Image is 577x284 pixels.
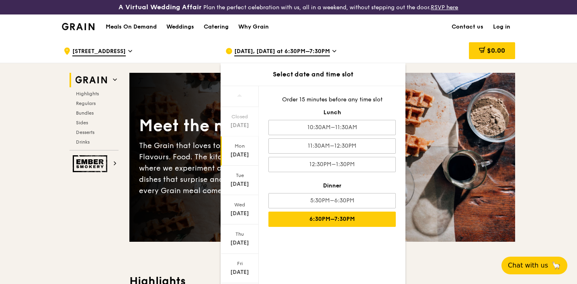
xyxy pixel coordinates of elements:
span: [STREET_ADDRESS] [72,47,126,56]
div: Closed [222,113,258,120]
div: Mon [222,143,258,149]
div: Dinner [268,182,396,190]
div: 6:30PM–7:30PM [268,212,396,227]
span: [DATE], [DATE] at 6:30PM–7:30PM [234,47,330,56]
span: $0.00 [487,47,505,54]
div: Tue [222,172,258,179]
span: Bundles [76,110,94,116]
a: Why Grain [233,15,274,39]
span: Desserts [76,130,94,135]
a: Weddings [162,15,199,39]
img: Grain web logo [73,73,110,87]
div: 5:30PM–6:30PM [268,193,396,208]
div: [DATE] [222,121,258,130]
div: Thu [222,231,258,237]
div: [DATE] [222,180,258,188]
div: 12:30PM–1:30PM [268,157,396,172]
div: Plan the perfect celebration with us, all in a weekend, without stepping out the door. [96,3,481,11]
div: Why Grain [238,15,269,39]
div: Order 15 minutes before any time slot [268,96,396,104]
div: Weddings [166,15,194,39]
span: Sides [76,120,88,126]
div: 10:30AM–11:30AM [268,120,396,135]
img: Ember Smokery web logo [73,155,110,172]
span: Drinks [76,139,90,145]
h3: A Virtual Wedding Affair [119,3,202,11]
div: The Grain that loves to play. With ingredients. Flavours. Food. The kitchen is our happy place, w... [139,140,322,196]
div: Select date and time slot [221,70,405,79]
span: Regulars [76,101,96,106]
div: 11:30AM–12:30PM [268,138,396,154]
div: [DATE] [222,151,258,159]
a: GrainGrain [62,14,94,38]
div: Catering [204,15,229,39]
div: [DATE] [222,210,258,218]
img: Grain [62,23,94,30]
a: Contact us [447,15,488,39]
button: Chat with us🦙 [501,257,567,274]
a: RSVP here [431,4,458,11]
span: Highlights [76,91,99,97]
span: 🦙 [551,261,561,270]
div: Wed [222,202,258,208]
h1: Meals On Demand [106,23,157,31]
div: Fri [222,260,258,267]
a: Log in [488,15,515,39]
span: Chat with us [508,261,548,270]
div: Meet the new Grain [139,115,322,137]
a: Catering [199,15,233,39]
div: [DATE] [222,268,258,276]
div: Lunch [268,109,396,117]
div: [DATE] [222,239,258,247]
